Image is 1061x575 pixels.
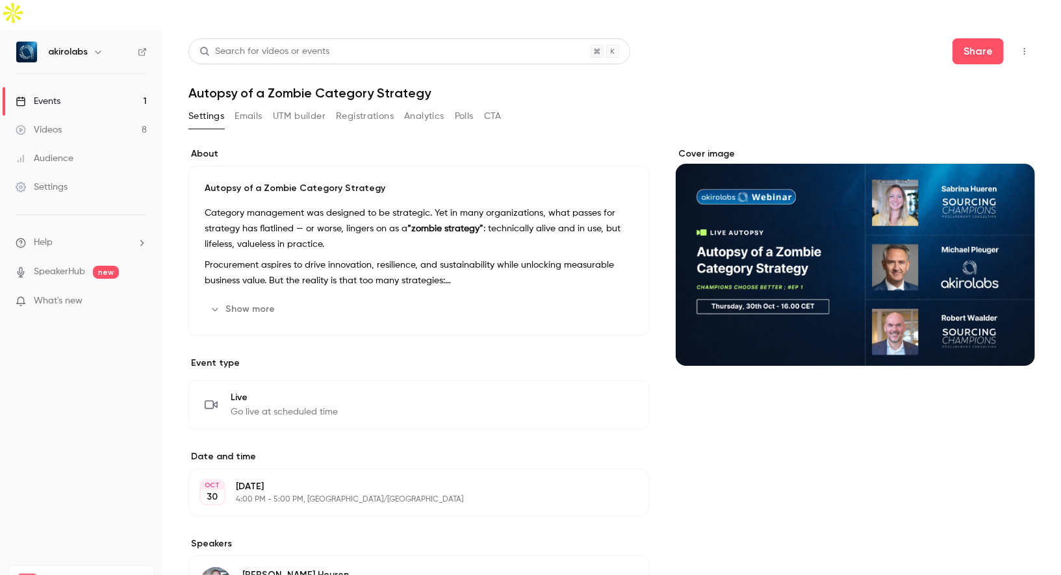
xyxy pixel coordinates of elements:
[34,236,53,249] span: Help
[455,106,474,127] button: Polls
[273,106,326,127] button: UTM builder
[188,85,1035,101] h1: Autopsy of a Zombie Category Strategy
[16,181,68,194] div: Settings
[16,123,62,136] div: Videos
[236,494,581,505] p: 4:00 PM - 5:00 PM, [GEOGRAPHIC_DATA]/[GEOGRAPHIC_DATA]
[16,236,147,249] li: help-dropdown-opener
[188,537,650,550] label: Speakers
[48,45,88,58] h6: akirolabs
[93,266,119,279] span: new
[235,106,262,127] button: Emails
[205,182,633,195] p: Autopsy of a Zombie Category Strategy
[676,147,1035,366] section: Cover image
[16,95,60,108] div: Events
[231,391,338,404] span: Live
[676,147,1035,160] label: Cover image
[16,152,73,165] div: Audience
[188,357,650,370] p: Event type
[34,294,83,308] span: What's new
[205,205,633,252] p: Category management was designed to be strategic. Yet in many organizations, what passes for stra...
[336,106,394,127] button: Registrations
[188,106,224,127] button: Settings
[205,299,283,320] button: Show more
[231,405,338,418] span: Go live at scheduled time
[484,106,502,127] button: CTA
[952,38,1004,64] button: Share
[188,450,650,463] label: Date and time
[207,491,218,504] p: 30
[205,257,633,288] p: Procurement aspires to drive innovation, resilience, and sustainability while unlocking measurabl...
[236,480,581,493] p: [DATE]
[201,481,224,490] div: OCT
[188,147,650,160] label: About
[34,265,85,279] a: SpeakerHub
[199,45,329,58] div: Search for videos or events
[16,42,37,62] img: akirolabs
[404,106,444,127] button: Analytics
[407,224,483,233] strong: “zombie strategy”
